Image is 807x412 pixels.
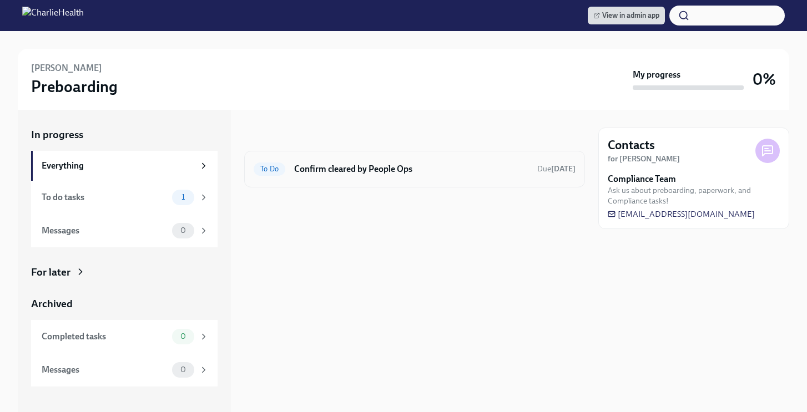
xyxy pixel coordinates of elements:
h6: Confirm cleared by People Ops [294,163,528,175]
span: View in admin app [593,10,659,21]
span: 0 [174,365,193,374]
span: 0 [174,226,193,235]
strong: for [PERSON_NAME] [608,154,680,164]
div: To do tasks [42,191,168,204]
a: Messages0 [31,214,218,247]
h3: Preboarding [31,77,118,96]
a: View in admin app [588,7,665,24]
span: 1 [175,193,191,201]
div: Completed tasks [42,330,168,343]
h6: [PERSON_NAME] [31,62,102,74]
h3: 0% [753,69,776,89]
div: Messages [42,225,168,237]
a: For later [31,265,218,279]
a: Everything [31,151,218,181]
span: October 12th, 2025 09:00 [537,164,576,174]
a: Completed tasks0 [31,320,218,353]
img: CharlieHealth [22,7,84,24]
strong: Compliance Team [608,173,676,185]
a: Archived [31,297,218,311]
a: To do tasks1 [31,181,218,214]
a: To DoConfirm cleared by People OpsDue[DATE] [254,160,576,178]
span: To Do [254,165,285,173]
div: Everything [42,160,194,172]
div: Messages [42,364,168,376]
strong: My progress [633,69,680,81]
div: In progress [244,128,296,142]
span: Due [537,164,576,174]
a: In progress [31,128,218,142]
strong: [DATE] [551,164,576,174]
div: For later [31,265,70,279]
h4: Contacts [608,137,655,154]
a: [EMAIL_ADDRESS][DOMAIN_NAME] [608,208,755,220]
span: Ask us about preboarding, paperwork, and Compliance tasks! [608,185,780,206]
a: Messages0 [31,353,218,386]
span: 0 [174,332,193,340]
